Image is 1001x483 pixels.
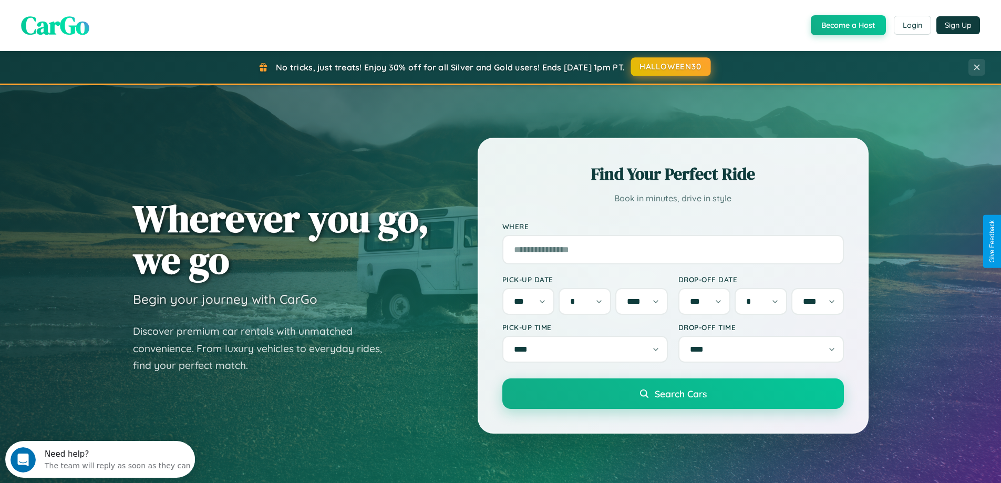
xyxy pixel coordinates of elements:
[811,15,886,35] button: Become a Host
[4,4,195,33] div: Open Intercom Messenger
[502,191,844,206] p: Book in minutes, drive in style
[133,323,396,374] p: Discover premium car rentals with unmatched convenience. From luxury vehicles to everyday rides, ...
[133,198,429,281] h1: Wherever you go, we go
[21,8,89,43] span: CarGo
[502,222,844,231] label: Where
[678,275,844,284] label: Drop-off Date
[936,16,980,34] button: Sign Up
[631,57,711,76] button: HALLOWEEN30
[678,323,844,332] label: Drop-off Time
[988,220,996,263] div: Give Feedback
[502,323,668,332] label: Pick-up Time
[39,17,185,28] div: The team will reply as soon as they can
[502,378,844,409] button: Search Cars
[894,16,931,35] button: Login
[5,441,195,478] iframe: Intercom live chat discovery launcher
[655,388,707,399] span: Search Cars
[276,62,625,73] span: No tricks, just treats! Enjoy 30% off for all Silver and Gold users! Ends [DATE] 1pm PT.
[133,291,317,307] h3: Begin your journey with CarGo
[502,275,668,284] label: Pick-up Date
[11,447,36,472] iframe: Intercom live chat
[502,162,844,186] h2: Find Your Perfect Ride
[39,9,185,17] div: Need help?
